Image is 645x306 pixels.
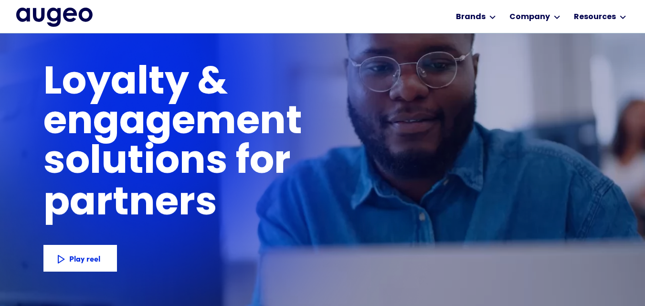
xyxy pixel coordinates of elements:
[456,11,486,23] div: Brands
[16,8,93,28] a: home
[43,245,117,272] a: Play reel
[43,185,280,224] h1: partners
[43,64,456,183] h1: Loyalty & engagement solutions for
[509,11,550,23] div: Company
[574,11,616,23] div: Resources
